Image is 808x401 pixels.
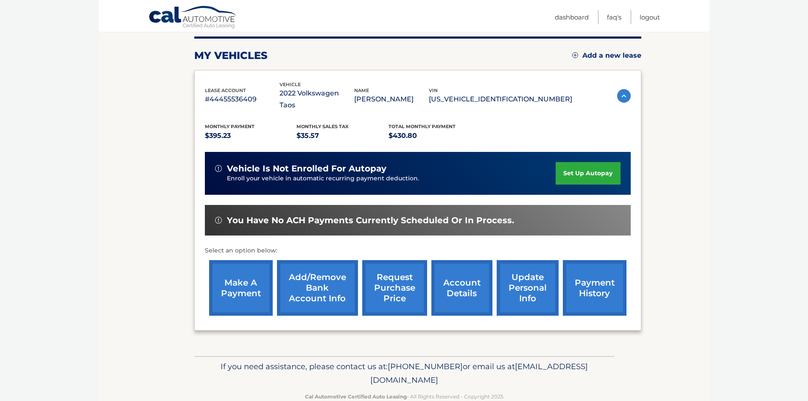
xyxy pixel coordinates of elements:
a: account details [431,260,492,316]
span: You have no ACH payments currently scheduled or in process. [227,215,514,226]
p: $35.57 [296,130,389,142]
a: Dashboard [555,10,589,24]
a: make a payment [209,260,273,316]
span: vehicle [280,81,301,87]
span: Total Monthly Payment [389,123,456,129]
p: [PERSON_NAME] [354,93,429,105]
span: Monthly sales Tax [296,123,349,129]
span: name [354,87,369,93]
p: If you need assistance, please contact us at: or email us at [200,360,609,387]
p: Enroll your vehicle in automatic recurring payment deduction. [227,174,556,183]
a: Logout [640,10,660,24]
strong: Cal Automotive Certified Auto Leasing [305,393,407,400]
p: #44455536409 [205,93,280,105]
p: - All Rights Reserved - Copyright 2025 [200,392,609,401]
span: [EMAIL_ADDRESS][DOMAIN_NAME] [370,362,588,385]
a: FAQ's [607,10,621,24]
span: Monthly Payment [205,123,254,129]
img: alert-white.svg [215,165,222,172]
a: Add a new lease [572,51,641,60]
img: alert-white.svg [215,217,222,224]
span: vin [429,87,438,93]
a: Add/Remove bank account info [277,260,358,316]
a: payment history [563,260,626,316]
p: $430.80 [389,130,481,142]
span: [PHONE_NUMBER] [388,362,463,371]
span: vehicle is not enrolled for autopay [227,163,386,174]
img: accordion-active.svg [617,89,631,103]
a: request purchase price [362,260,427,316]
p: $395.23 [205,130,297,142]
p: 2022 Volkswagen Taos [280,87,354,111]
img: add.svg [572,52,578,58]
a: update personal info [497,260,559,316]
span: lease account [205,87,246,93]
a: Cal Automotive [148,6,238,30]
p: [US_VEHICLE_IDENTIFICATION_NUMBER] [429,93,572,105]
a: set up autopay [556,162,620,185]
p: Select an option below: [205,246,631,256]
h2: my vehicles [194,49,268,62]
